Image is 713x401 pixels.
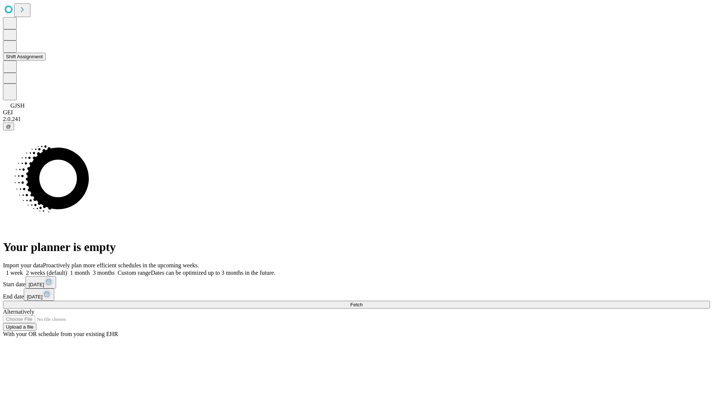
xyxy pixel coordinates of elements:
[3,240,710,254] h1: Your planner is empty
[10,102,25,109] span: GJSH
[3,331,118,337] span: With your OR schedule from your existing EHR
[3,276,710,288] div: Start date
[118,270,151,276] span: Custom range
[3,309,34,315] span: Alternatively
[151,270,275,276] span: Dates can be optimized up to 3 months in the future.
[93,270,115,276] span: 3 months
[6,270,23,276] span: 1 week
[3,53,46,61] button: Shift Assignment
[3,301,710,309] button: Fetch
[3,109,710,116] div: GEI
[26,276,56,288] button: [DATE]
[26,270,67,276] span: 2 weeks (default)
[29,282,44,287] span: [DATE]
[24,288,54,301] button: [DATE]
[3,288,710,301] div: End date
[43,262,199,268] span: Proactively plan more efficient schedules in the upcoming weeks.
[3,116,710,123] div: 2.0.241
[3,323,36,331] button: Upload a file
[3,262,43,268] span: Import your data
[350,302,362,307] span: Fetch
[27,294,42,300] span: [DATE]
[3,123,14,130] button: @
[70,270,90,276] span: 1 month
[6,124,11,129] span: @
